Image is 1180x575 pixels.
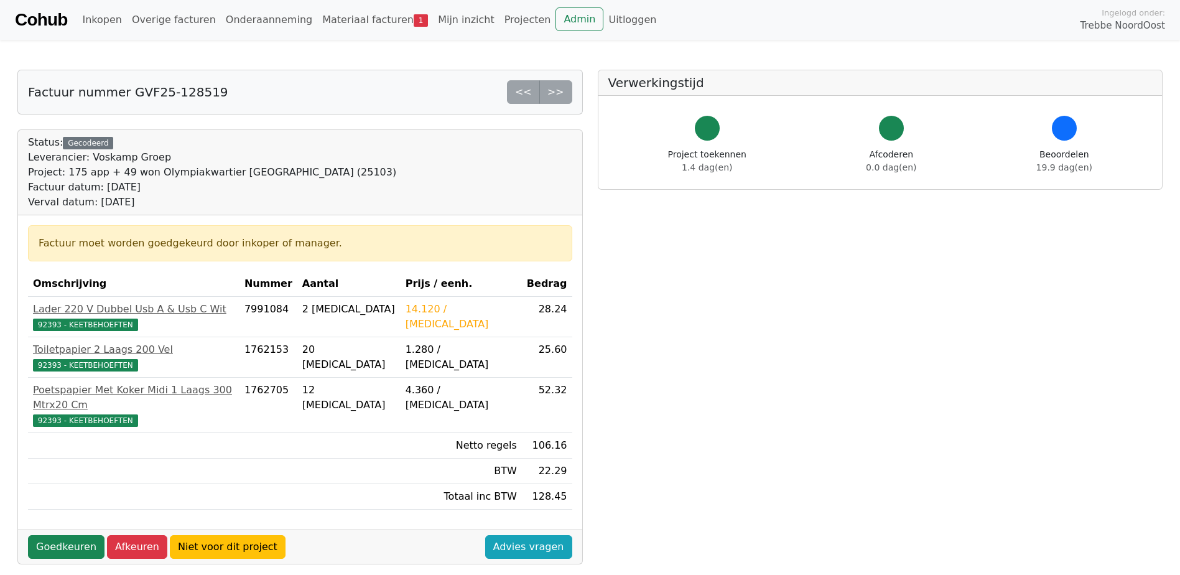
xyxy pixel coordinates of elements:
[63,137,113,149] div: Gecodeerd
[1036,148,1092,174] div: Beoordelen
[28,135,396,210] div: Status:
[682,162,732,172] span: 1.4 dag(en)
[77,7,126,32] a: Inkopen
[28,85,228,100] h5: Factuur nummer GVF25-128519
[401,484,522,510] td: Totaal inc BTW
[522,337,572,378] td: 25.60
[1080,19,1165,33] span: Trebbe NoordOost
[33,383,235,428] a: Poetspapier Met Koker Midi 1 Laags 300 Mtrx20 Cm92393 - KEETBEHOEFTEN
[522,433,572,459] td: 106.16
[297,271,401,297] th: Aantal
[522,484,572,510] td: 128.45
[499,7,556,32] a: Projecten
[522,459,572,484] td: 22.29
[406,342,517,372] div: 1.280 / [MEDICAL_DATA]
[414,14,428,27] span: 1
[33,414,138,427] span: 92393 - KEETBEHOEFTEN
[401,433,522,459] td: Netto regels
[33,319,138,331] span: 92393 - KEETBEHOEFTEN
[866,148,916,174] div: Afcoderen
[239,337,297,378] td: 1762153
[28,165,396,180] div: Project: 175 app + 49 won Olympiakwartier [GEOGRAPHIC_DATA] (25103)
[668,148,746,174] div: Project toekennen
[15,5,67,35] a: Cohub
[302,302,396,317] div: 2 [MEDICAL_DATA]
[170,535,286,559] a: Niet voor dit project
[522,271,572,297] th: Bedrag
[28,150,396,165] div: Leverancier: Voskamp Groep
[401,271,522,297] th: Prijs / eenh.
[239,297,297,337] td: 7991084
[33,342,235,372] a: Toiletpapier 2 Laags 200 Vel92393 - KEETBEHOEFTEN
[406,383,517,413] div: 4.360 / [MEDICAL_DATA]
[401,459,522,484] td: BTW
[33,383,235,413] div: Poetspapier Met Koker Midi 1 Laags 300 Mtrx20 Cm
[33,359,138,372] span: 92393 - KEETBEHOEFTEN
[433,7,499,32] a: Mijn inzicht
[33,302,235,332] a: Lader 220 V Dubbel Usb A & Usb C Wit92393 - KEETBEHOEFTEN
[603,7,661,32] a: Uitloggen
[1102,7,1165,19] span: Ingelogd onder:
[239,378,297,433] td: 1762705
[406,302,517,332] div: 14.120 / [MEDICAL_DATA]
[302,342,396,372] div: 20 [MEDICAL_DATA]
[317,7,433,32] a: Materiaal facturen1
[28,195,396,210] div: Verval datum: [DATE]
[522,378,572,433] td: 52.32
[522,297,572,337] td: 28.24
[1036,162,1092,172] span: 19.9 dag(en)
[302,383,396,413] div: 12 [MEDICAL_DATA]
[28,535,105,559] a: Goedkeuren
[555,7,603,31] a: Admin
[866,162,916,172] span: 0.0 dag(en)
[107,535,167,559] a: Afkeuren
[28,180,396,195] div: Factuur datum: [DATE]
[221,7,317,32] a: Onderaanneming
[39,236,562,251] div: Factuur moet worden goedgekeurd door inkoper of manager.
[33,342,235,357] div: Toiletpapier 2 Laags 200 Vel
[28,271,239,297] th: Omschrijving
[239,271,297,297] th: Nummer
[127,7,221,32] a: Overige facturen
[485,535,572,559] a: Advies vragen
[33,302,235,317] div: Lader 220 V Dubbel Usb A & Usb C Wit
[608,75,1153,90] h5: Verwerkingstijd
